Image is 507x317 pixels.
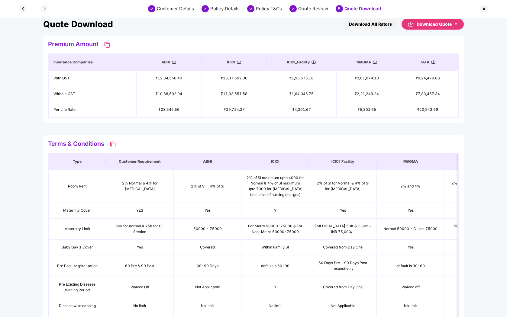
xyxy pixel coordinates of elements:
[103,41,111,48] img: Clipboard Icon
[272,60,331,65] div: ICICI_Facility
[111,223,169,235] div: 50k for normal & 75k for C-Section
[207,60,262,65] div: ICICI
[43,19,113,29] div: Quote Download
[449,303,507,309] div: No limit
[246,223,304,235] div: For Metro 50000-75000 & For Non-Metro 50000-75000
[311,59,316,64] img: svg+xml;base64,PHN2ZyBpZD0iRG93bmxvYWQtMzJ4MzIiIHhtbG5zPSJodHRwOi8vd3d3LnczLm9yZy8yMDAwL3N2ZyIgd2...
[314,181,372,192] div: 2% of SI for Normal & 4% of SI for [MEDICAL_DATA]
[382,226,439,232] div: Normal 50000 - C-sec 75000
[454,22,458,26] span: caret-down
[382,284,439,290] div: Waived off
[431,59,436,64] img: svg+xml;base64,PHN2ZyBpZD0iRG93bmxvYWQtMzJ4MzIiIHhtbG5zPSJodHRwOi8vd3d3LnczLm9yZy8yMDAwL3N2ZyIgd2...
[49,203,106,219] td: Maternity Cover
[179,284,236,290] div: Not Applicable
[179,184,236,189] div: 2% of SI - 4% of SI
[111,303,169,309] div: No limit
[111,284,169,290] div: Waived Off
[179,226,236,232] div: 50000 - 75000
[337,86,398,102] td: ₹2,21,249.24
[479,4,489,14] img: svg+xml;base64,PHN2ZyBpZD0iQ3Jvc3MtMzJ4MzIiIHhtbG5zPSJodHRwOi8vd3d3LnczLm9yZy8yMDAwL3N2ZyIgd2lkdG...
[246,245,304,250] div: Within Family SI
[237,59,241,64] img: svg+xml;base64,PHN2ZyBpZD0iRG93bmxvYWQtMzJ4MzIiIHhtbG5zPSJodHRwOi8vd3d3LnczLm9yZy8yMDAwL3N2ZyIgd2...
[48,40,98,51] span: Premium Amount
[256,6,282,12] div: Policy T&Cs
[202,71,267,86] td: ₹13,37,592.00
[49,298,106,314] td: Disease wise capping
[202,102,267,118] td: ₹29,724.27
[179,208,236,213] div: Yes
[202,5,209,12] img: svg+xml;base64,PHN2ZyBpZD0iU3RlcC1Eb25lLTMyeDMyIiB4bWxucz0iaHR0cDovL3d3dy53My5vcmcvMjAwMC9zdmciIH...
[377,154,444,170] th: MAGMA
[137,102,202,118] td: ₹28,545.56
[314,245,372,250] div: Covered from Day One
[246,284,304,290] div: Y
[247,5,254,12] img: svg+xml;base64,PHN2ZyBpZD0iU3RlcC1Eb25lLTMyeDMyIiB4bWxucz0iaHR0cDovL3d3dy53My5vcmcvMjAwMC9zdmciIH...
[246,263,304,269] div: default is 60-90
[109,141,116,148] img: Clipboard Icon for T&C
[246,175,304,198] div: 2% of SI maximum upto 4000 for Normal & 4% of SI maximum upto 7000 for [MEDICAL_DATA] (inclusive ...
[148,5,155,12] img: svg+xml;base64,PHN2ZyBpZD0iU3RlcC1Eb25lLTMyeDMyIiB4bWxucz0iaHR0cDovL3d3dy53My5vcmcvMjAwMC9zdmciIH...
[449,223,507,235] div: 50k for normal & 75k for C-Section
[449,284,507,290] div: Waived off
[202,86,267,102] td: ₹11,33,551.58
[397,86,458,102] td: ₹7,83,457.34
[49,86,137,102] td: Without GST
[179,245,236,250] div: Covered
[111,208,169,213] div: YES
[314,223,372,235] div: [MEDICAL_DATA] 50K & C Sec – INR 75,000/-
[49,154,106,170] th: Type
[382,263,439,269] div: default is 30-60
[298,6,328,12] div: Quote Review
[397,102,458,118] td: ₹20,543.99
[49,71,137,86] td: With GST
[172,59,176,64] img: svg+xml;base64,PHN2ZyBpZD0iRG93bmxvYWQtMzJ4MzIiIHhtbG5zPSJodHRwOi8vd3d3LnczLm9yZy8yMDAwL3N2ZyIgd2...
[137,71,202,86] td: ₹12,84,550.40
[18,4,28,14] img: svg+xml;base64,PHN2ZyBpZD0iQmFjay0zMngzMiIgeG1sbnM9Imh0dHA6Ly93d3cudzMub3JnLzIwMDAvc3ZnIiB3aWR0aD...
[246,303,304,309] div: No limit
[111,181,169,192] div: 2% Normal & 4% for [MEDICAL_DATA]
[349,21,392,27] div: Download All Rators
[106,154,174,170] th: Customer Requirement
[174,154,241,170] th: ABHI
[449,181,507,192] div: 2% of SI for Normal and 4% for [MEDICAL_DATA]
[267,102,337,118] td: ₹4,301.67
[49,277,106,298] td: Pre Existing Diseases Waiting Period
[314,284,372,290] div: Covered from Day One
[373,59,377,64] img: svg+xml;base64,PHN2ZyBpZD0iRG93bmxvYWQtMzJ4MzIiIHhtbG5zPSJodHRwOi8vd3d3LnczLm9yZy8yMDAwL3N2ZyIgd2...
[382,208,439,213] div: Yes
[49,219,106,240] td: Maternity Limit
[449,245,507,250] div: Within Family SI
[267,71,337,86] td: ₹1,93,575.16
[309,154,377,170] th: ICICI_Facility
[49,102,137,118] td: Per Life Rate
[417,21,458,27] div: Download Quote
[137,86,202,102] td: ₹10,88,602.04
[397,71,458,86] td: ₹9,24,479.66
[289,5,297,12] img: svg+xml;base64,PHN2ZyBpZD0iU3RlcC1Eb25lLTMyeDMyIiB4bWxucz0iaHR0cDovL3d3dy53My5vcmcvMjAwMC9zdmciIH...
[337,102,398,118] td: ₹5,801.65
[314,303,372,309] div: Not Applicable
[49,240,106,255] td: Baby Day 1 Cover
[336,5,343,12] div: 5
[157,6,194,12] div: Customer Details
[382,303,439,309] div: No limit
[449,263,507,269] div: 60 to 90 days
[49,54,137,70] th: Insurance Companies
[49,255,106,277] td: Pre Post Hospitalisation
[111,245,169,250] div: Yes
[141,60,197,65] div: ABHI
[314,208,372,213] div: Yes
[408,21,414,28] img: svg+xml;base64,PHN2ZyBpZD0iRG93bmxvYWQtMzJ4MzIiIHhtbG5zPSJodHRwOi8vd3d3LnczLm9yZy8yMDAwL3N2ZyIgd2...
[267,86,337,102] td: ₹1,64,046.75
[246,208,304,213] div: Y
[179,303,236,309] div: No limit
[48,140,104,150] span: Terms & Conditions
[314,260,372,272] div: 60 Days Pre + 90 Days Post respectively
[382,184,439,189] div: 2% and 4%
[382,245,439,250] div: Yes
[341,60,392,65] div: MAGMA
[344,6,381,12] div: Quote Download
[337,71,398,86] td: ₹2,61,074.10
[402,60,453,65] div: TATA
[49,170,106,203] td: Room Rent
